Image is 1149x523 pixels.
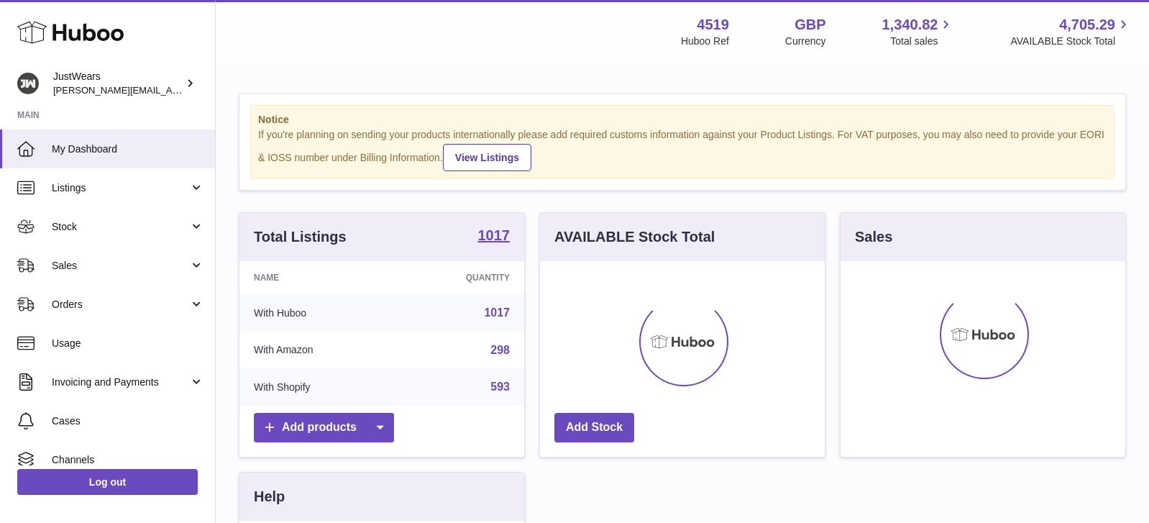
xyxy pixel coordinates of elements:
[52,142,204,156] span: My Dashboard
[239,332,395,369] td: With Amazon
[890,35,954,48] span: Total sales
[681,35,729,48] div: Huboo Ref
[17,469,198,495] a: Log out
[52,337,204,350] span: Usage
[239,294,395,332] td: With Huboo
[52,259,189,273] span: Sales
[478,228,511,245] a: 1017
[882,15,955,48] a: 1,340.82 Total sales
[52,181,189,195] span: Listings
[855,227,892,247] h3: Sales
[1059,15,1115,35] span: 4,705.29
[239,368,395,406] td: With Shopify
[478,228,511,242] strong: 1017
[53,70,183,97] div: JustWears
[785,35,826,48] div: Currency
[258,113,1107,127] strong: Notice
[443,144,531,171] a: View Listings
[882,15,938,35] span: 1,340.82
[795,15,825,35] strong: GBP
[53,84,288,96] span: [PERSON_NAME][EMAIL_ADDRESS][DOMAIN_NAME]
[1010,15,1132,48] a: 4,705.29 AVAILABLE Stock Total
[52,414,204,428] span: Cases
[52,298,189,311] span: Orders
[254,413,394,442] a: Add products
[17,73,39,94] img: josh@just-wears.com
[254,227,347,247] h3: Total Listings
[52,453,204,467] span: Channels
[554,227,715,247] h3: AVAILABLE Stock Total
[239,261,395,294] th: Name
[395,261,524,294] th: Quantity
[490,381,510,393] a: 593
[52,376,189,389] span: Invoicing and Payments
[484,306,510,319] a: 1017
[554,413,634,442] a: Add Stock
[254,487,285,506] h3: Help
[697,15,729,35] strong: 4519
[52,220,189,234] span: Stock
[490,344,510,356] a: 298
[258,128,1107,171] div: If you're planning on sending your products internationally please add required customs informati...
[1010,35,1132,48] span: AVAILABLE Stock Total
